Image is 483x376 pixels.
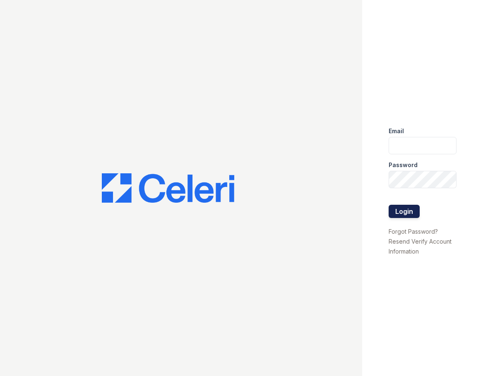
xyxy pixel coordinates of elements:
button: Login [389,205,420,218]
img: CE_Logo_Blue-a8612792a0a2168367f1c8372b55b34899dd931a85d93a1a3d3e32e68fde9ad4.png [102,173,234,203]
a: Resend Verify Account Information [389,238,452,255]
label: Email [389,127,404,135]
label: Password [389,161,418,169]
a: Forgot Password? [389,228,438,235]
